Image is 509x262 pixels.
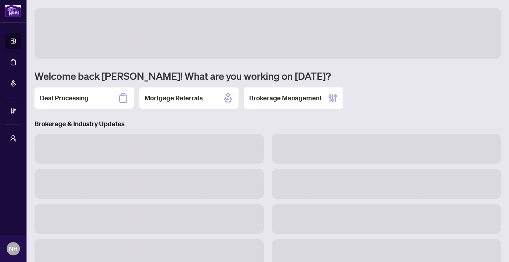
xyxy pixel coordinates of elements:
[249,93,322,103] h2: Brokerage Management
[9,244,18,253] span: NH
[5,5,21,17] img: logo
[34,70,501,82] h1: Welcome back [PERSON_NAME]! What are you working on [DATE]?
[40,93,88,103] h2: Deal Processing
[34,119,501,129] h3: Brokerage & Industry Updates
[144,93,203,103] h2: Mortgage Referrals
[10,135,17,142] span: user-switch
